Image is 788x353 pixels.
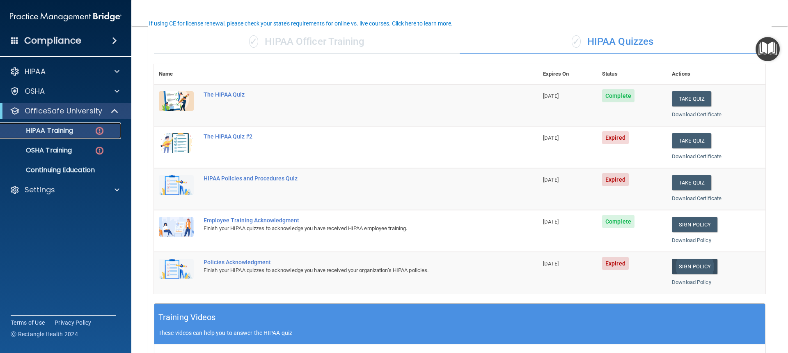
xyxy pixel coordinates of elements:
p: HIPAA [25,67,46,76]
p: These videos can help you to answer the HIPAA quiz [158,330,761,336]
th: Actions [667,64,765,84]
a: HIPAA [10,67,119,76]
div: Employee Training Acknowledgment [204,217,497,224]
a: Sign Policy [672,259,717,274]
a: Privacy Policy [55,318,92,327]
p: OfficeSafe University [25,106,102,116]
a: Download Policy [672,279,711,285]
div: The HIPAA Quiz #2 [204,133,497,140]
a: Terms of Use [11,318,45,327]
p: OSHA Training [5,146,72,155]
span: ✓ [572,35,581,48]
a: OSHA [10,86,119,96]
p: Settings [25,185,55,195]
button: If using CE for license renewal, please check your state's requirements for online vs. live cours... [148,19,454,28]
span: Expired [602,173,629,186]
span: [DATE] [543,261,559,267]
div: Finish your HIPAA quizzes to acknowledge you have received your organization’s HIPAA policies. [204,265,497,275]
a: Settings [10,185,119,195]
th: Name [154,64,199,84]
img: PMB logo [10,9,121,25]
div: Policies Acknowledgment [204,259,497,265]
button: Take Quiz [672,175,711,190]
div: HIPAA Policies and Procedures Quiz [204,175,497,182]
div: HIPAA Officer Training [154,30,460,54]
h5: Training Videos [158,310,216,325]
span: [DATE] [543,177,559,183]
span: Ⓒ Rectangle Health 2024 [11,330,78,338]
img: danger-circle.6113f641.png [94,145,105,156]
a: Download Certificate [672,195,722,201]
img: danger-circle.6113f641.png [94,126,105,136]
span: Expired [602,131,629,144]
div: HIPAA Quizzes [460,30,765,54]
span: [DATE] [543,135,559,141]
div: Finish your HIPAA quizzes to acknowledge you have received HIPAA employee training. [204,224,497,233]
a: Download Certificate [672,153,722,159]
p: OSHA [25,86,45,96]
p: Continuing Education [5,166,117,174]
a: Download Certificate [672,111,722,118]
button: Open Resource Center [756,37,780,61]
div: If using CE for license renewal, please check your state's requirements for online vs. live cours... [149,21,453,26]
th: Status [597,64,667,84]
span: Expired [602,257,629,270]
h4: Compliance [24,35,81,46]
span: [DATE] [543,219,559,225]
span: Complete [602,215,635,228]
span: Complete [602,89,635,102]
div: The HIPAA Quiz [204,91,497,98]
button: Take Quiz [672,91,711,106]
span: ✓ [249,35,258,48]
button: Take Quiz [672,133,711,148]
a: Sign Policy [672,217,717,232]
th: Expires On [538,64,597,84]
a: OfficeSafe University [10,106,119,116]
span: [DATE] [543,93,559,99]
p: HIPAA Training [5,127,73,135]
a: Download Policy [672,237,711,243]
